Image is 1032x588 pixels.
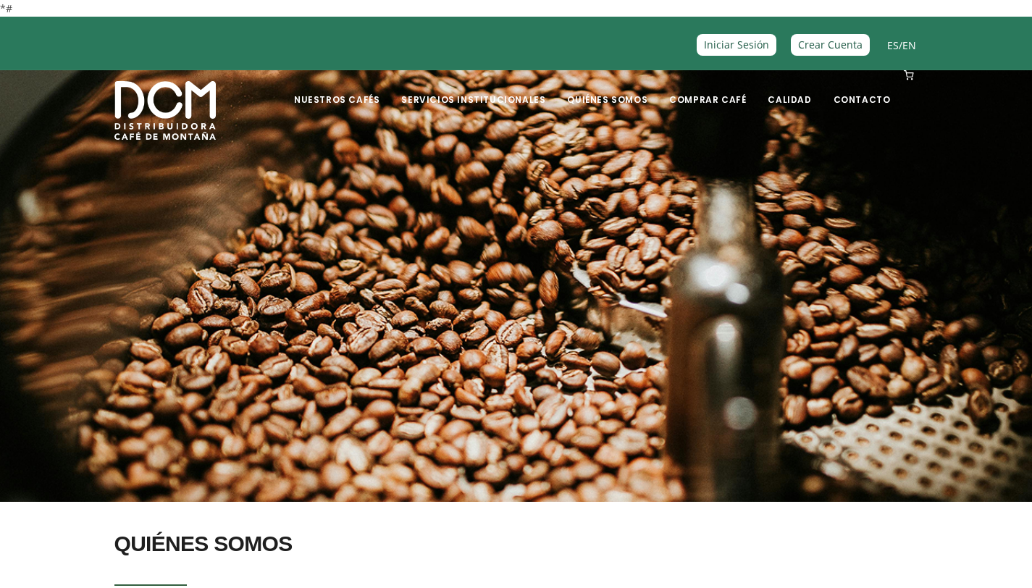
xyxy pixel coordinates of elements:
h2: QUIÉNES SOMOS [114,524,918,564]
a: Nuestros Cafés [285,72,388,106]
a: Calidad [759,72,820,106]
a: Comprar Café [660,72,755,106]
a: Servicios Institucionales [393,72,554,106]
a: Contacto [825,72,899,106]
a: Iniciar Sesión [697,34,776,55]
a: EN [902,38,916,52]
a: ES [887,38,899,52]
span: / [887,37,916,54]
a: Crear Cuenta [791,34,870,55]
a: Quiénes Somos [558,72,656,106]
